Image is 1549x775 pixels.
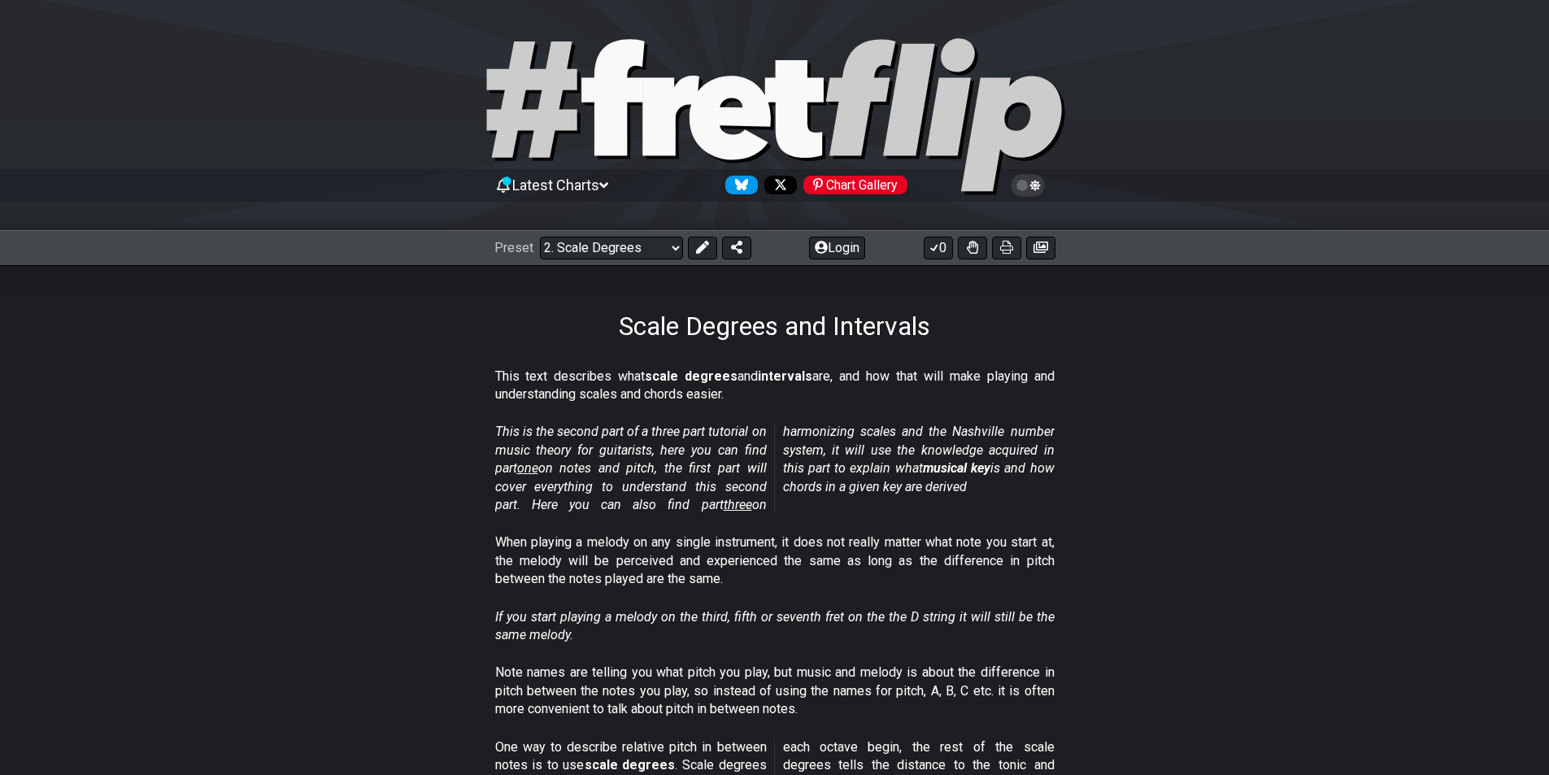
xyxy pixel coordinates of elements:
button: Toggle Dexterity for all fretkits [958,237,987,259]
button: Share Preset [722,237,751,259]
button: Create image [1026,237,1055,259]
strong: intervals [758,368,812,384]
span: three [724,497,752,512]
span: Toggle light / dark theme [1019,178,1038,193]
span: Latest Charts [512,176,599,194]
strong: scale degrees [585,757,676,773]
button: 0 [924,237,953,259]
strong: musical key [923,460,990,476]
em: This is the second part of a three part tutorial on music theory for guitarists, here you can fin... [495,424,1055,512]
a: #fretflip at Pinterest [797,176,907,194]
em: If you start playing a melody on the third, fifth or seventh fret on the the D string it will sti... [495,609,1055,642]
span: one [517,460,538,476]
select: Preset [540,237,683,259]
strong: scale degrees [645,368,738,384]
button: Edit Preset [688,237,717,259]
button: Login [809,237,865,259]
p: When playing a melody on any single instrument, it does not really matter what note you start at,... [495,533,1055,588]
p: This text describes what and are, and how that will make playing and understanding scales and cho... [495,368,1055,404]
a: Follow #fretflip at Bluesky [719,176,758,194]
button: Print [992,237,1021,259]
a: Follow #fretflip at X [758,176,797,194]
div: Chart Gallery [803,176,907,194]
span: Preset [494,240,533,255]
p: Note names are telling you what pitch you play, but music and melody is about the difference in p... [495,664,1055,718]
h1: Scale Degrees and Intervals [619,311,930,342]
